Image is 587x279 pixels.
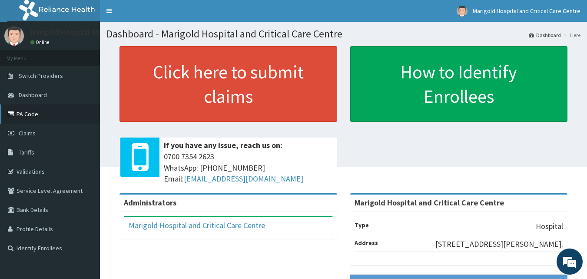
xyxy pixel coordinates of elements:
[457,6,468,17] img: User Image
[350,46,568,122] a: How to Identify Enrollees
[164,151,333,185] span: 0700 7354 2623 WhatsApp: [PHONE_NUMBER] Email:
[562,31,580,39] li: Here
[19,91,47,99] span: Dashboard
[164,140,282,150] b: If you have any issue, reach us on:
[355,221,369,229] b: Type
[30,28,172,36] p: Marigold Hospital and Critical Care Centre
[473,7,580,15] span: Marigold Hospital and Critical Care Centre
[4,26,24,46] img: User Image
[124,198,176,208] b: Administrators
[435,239,563,250] p: [STREET_ADDRESS][PERSON_NAME].
[355,198,504,208] strong: Marigold Hospital and Critical Care Centre
[19,129,36,137] span: Claims
[106,28,580,40] h1: Dashboard - Marigold Hospital and Critical Care Centre
[129,220,265,230] a: Marigold Hospital and Critical Care Centre
[529,31,561,39] a: Dashboard
[119,46,337,122] a: Click here to submit claims
[536,221,563,232] p: Hospital
[184,174,303,184] a: [EMAIL_ADDRESS][DOMAIN_NAME]
[19,72,63,80] span: Switch Providers
[30,39,51,45] a: Online
[19,148,34,156] span: Tariffs
[355,239,378,247] b: Address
